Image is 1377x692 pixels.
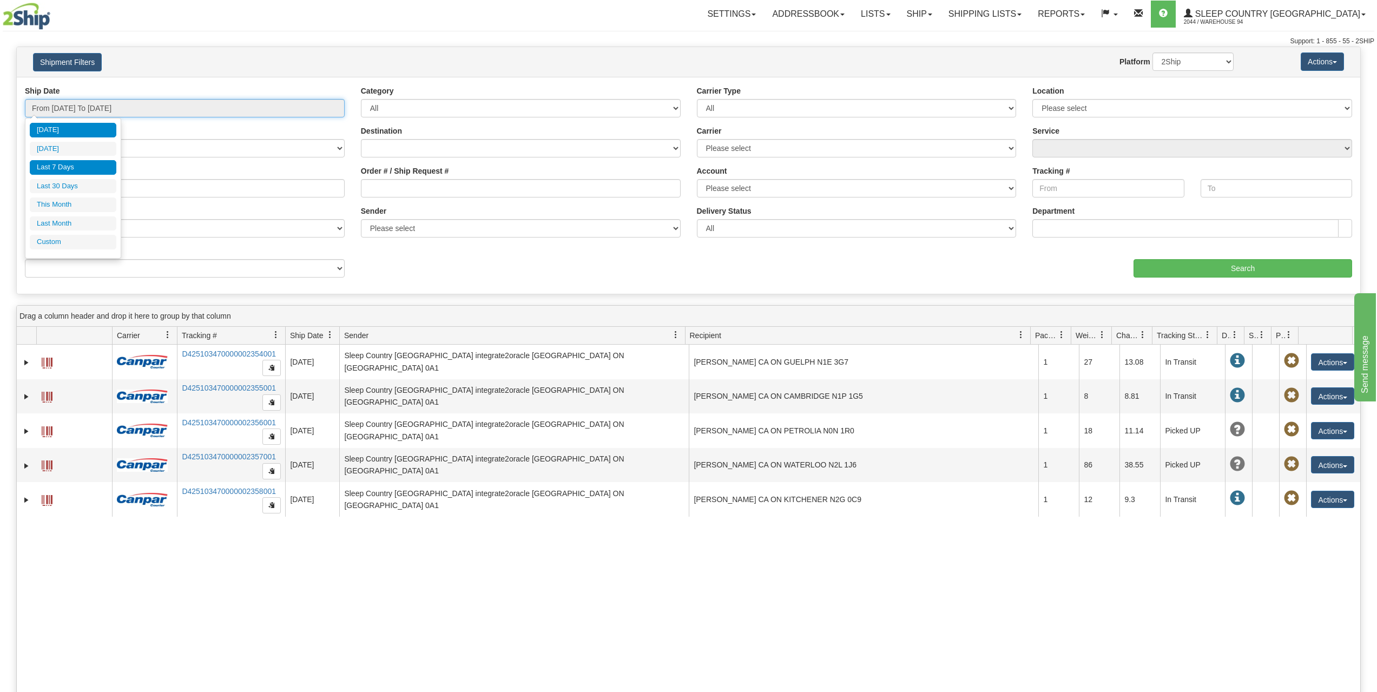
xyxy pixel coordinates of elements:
[689,345,1038,379] td: [PERSON_NAME] CA ON GUELPH N1E 3G7
[182,452,276,461] a: D425103470000002357001
[1284,422,1299,437] span: Pickup Not Assigned
[1184,17,1265,28] span: 2044 / Warehouse 94
[1311,353,1354,371] button: Actions
[1038,345,1079,379] td: 1
[267,326,285,344] a: Tracking # filter column settings
[339,413,689,448] td: Sleep Country [GEOGRAPHIC_DATA] integrate2oracle [GEOGRAPHIC_DATA] ON [GEOGRAPHIC_DATA] 0A1
[339,482,689,517] td: Sleep Country [GEOGRAPHIC_DATA] integrate2oracle [GEOGRAPHIC_DATA] ON [GEOGRAPHIC_DATA] 0A1
[285,482,339,517] td: [DATE]
[117,458,168,472] img: 14 - Canpar
[361,166,449,176] label: Order # / Ship Request #
[262,463,281,479] button: Copy to clipboard
[1079,482,1119,517] td: 12
[339,448,689,483] td: Sleep Country [GEOGRAPHIC_DATA] integrate2oracle [GEOGRAPHIC_DATA] ON [GEOGRAPHIC_DATA] 0A1
[361,206,386,216] label: Sender
[1284,388,1299,403] span: Pickup Not Assigned
[1079,448,1119,483] td: 86
[1012,326,1030,344] a: Recipient filter column settings
[1032,179,1184,197] input: From
[42,387,52,404] a: Label
[21,391,32,402] a: Expand
[321,326,339,344] a: Ship Date filter column settings
[182,418,276,427] a: D425103470000002356001
[1030,1,1093,28] a: Reports
[1116,330,1139,341] span: Charge
[690,330,721,341] span: Recipient
[182,330,217,341] span: Tracking #
[30,179,116,194] li: Last 30 Days
[8,6,100,19] div: Send message
[1134,326,1152,344] a: Charge filter column settings
[1119,345,1160,379] td: 13.08
[1198,326,1217,344] a: Tracking Status filter column settings
[1311,456,1354,473] button: Actions
[1253,326,1271,344] a: Shipment Issues filter column settings
[1134,259,1352,278] input: Search
[1230,388,1245,403] span: In Transit
[1032,85,1064,96] label: Location
[697,126,722,136] label: Carrier
[1160,448,1225,483] td: Picked UP
[1311,422,1354,439] button: Actions
[117,493,168,506] img: 14 - Canpar
[1032,206,1075,216] label: Department
[21,426,32,437] a: Expand
[689,448,1038,483] td: [PERSON_NAME] CA ON WATERLOO N2L 1J6
[117,424,168,437] img: 14 - Canpar
[853,1,898,28] a: Lists
[1160,379,1225,414] td: In Transit
[262,429,281,445] button: Copy to clipboard
[21,357,32,368] a: Expand
[697,206,752,216] label: Delivery Status
[1119,56,1150,67] label: Platform
[1230,353,1245,368] span: In Transit
[1176,1,1374,28] a: Sleep Country [GEOGRAPHIC_DATA] 2044 / Warehouse 94
[1226,326,1244,344] a: Delivery Status filter column settings
[1079,379,1119,414] td: 8
[1222,330,1231,341] span: Delivery Status
[285,379,339,414] td: [DATE]
[361,85,394,96] label: Category
[117,355,168,368] img: 14 - Canpar
[940,1,1030,28] a: Shipping lists
[3,3,50,30] img: logo2044.jpg
[33,53,102,71] button: Shipment Filters
[1038,379,1079,414] td: 1
[689,379,1038,414] td: [PERSON_NAME] CA ON CAMBRIDGE N1P 1G5
[17,306,1360,327] div: grid grouping header
[117,390,168,403] img: 14 - Canpar
[30,197,116,212] li: This Month
[1192,9,1360,18] span: Sleep Country [GEOGRAPHIC_DATA]
[30,235,116,249] li: Custom
[344,330,368,341] span: Sender
[262,360,281,376] button: Copy to clipboard
[285,448,339,483] td: [DATE]
[899,1,940,28] a: Ship
[290,330,323,341] span: Ship Date
[697,85,741,96] label: Carrier Type
[1038,482,1079,517] td: 1
[42,456,52,473] a: Label
[1160,482,1225,517] td: In Transit
[1352,291,1376,401] iframe: chat widget
[25,85,60,96] label: Ship Date
[1157,330,1204,341] span: Tracking Status
[1035,330,1058,341] span: Packages
[1032,126,1059,136] label: Service
[697,166,727,176] label: Account
[159,326,177,344] a: Carrier filter column settings
[285,345,339,379] td: [DATE]
[1284,457,1299,472] span: Pickup Not Assigned
[361,126,402,136] label: Destination
[1038,448,1079,483] td: 1
[1230,422,1245,437] span: Unknown
[21,495,32,505] a: Expand
[667,326,685,344] a: Sender filter column settings
[1119,448,1160,483] td: 38.55
[285,413,339,448] td: [DATE]
[1284,491,1299,506] span: Pickup Not Assigned
[1119,413,1160,448] td: 11.14
[30,123,116,137] li: [DATE]
[42,421,52,439] a: Label
[1079,345,1119,379] td: 27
